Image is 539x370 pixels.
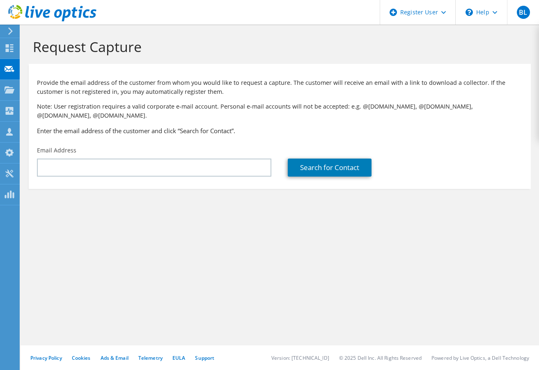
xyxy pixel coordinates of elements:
[195,354,214,361] a: Support
[431,354,529,361] li: Powered by Live Optics, a Dell Technology
[33,38,523,55] h1: Request Capture
[72,354,91,361] a: Cookies
[30,354,62,361] a: Privacy Policy
[517,6,530,19] span: BL
[172,354,185,361] a: EULA
[138,354,163,361] a: Telemetry
[37,102,523,120] p: Note: User registration requires a valid corporate e-mail account. Personal e-mail accounts will ...
[288,159,372,177] a: Search for Contact
[37,146,76,154] label: Email Address
[466,9,473,16] svg: \n
[339,354,422,361] li: © 2025 Dell Inc. All Rights Reserved
[37,78,523,96] p: Provide the email address of the customer from whom you would like to request a capture. The cust...
[101,354,128,361] a: Ads & Email
[271,354,329,361] li: Version: [TECHNICAL_ID]
[37,126,523,135] h3: Enter the email address of the customer and click “Search for Contact”.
